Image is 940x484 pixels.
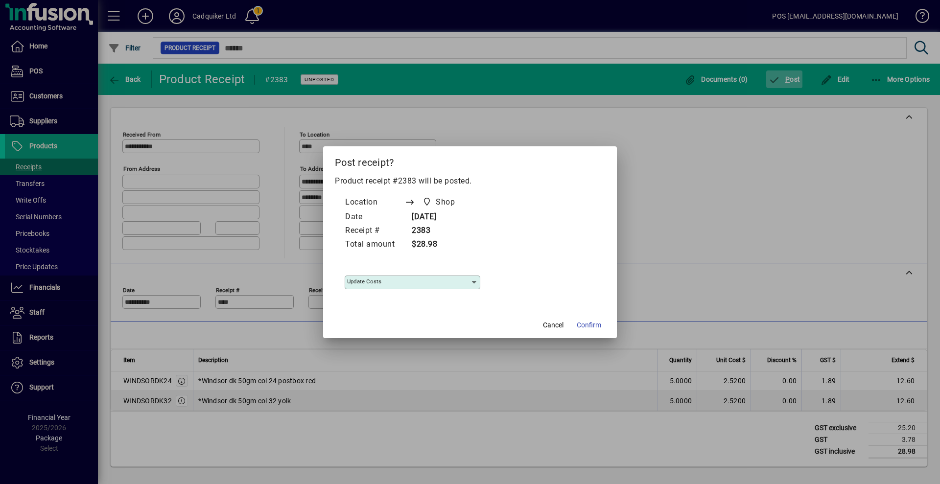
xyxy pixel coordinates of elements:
td: $28.98 [404,238,473,252]
span: Confirm [577,320,601,330]
td: Total amount [345,238,404,252]
h2: Post receipt? [323,146,617,175]
td: [DATE] [404,210,473,224]
td: 2383 [404,224,473,238]
td: Date [345,210,404,224]
button: Cancel [538,317,569,334]
mat-label: Update costs [347,278,381,285]
span: Shop [436,196,455,208]
p: Product receipt #2383 will be posted. [335,175,605,187]
td: Location [345,195,404,210]
td: Receipt # [345,224,404,238]
span: Cancel [543,320,564,330]
span: Shop [420,195,459,209]
button: Confirm [573,317,605,334]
